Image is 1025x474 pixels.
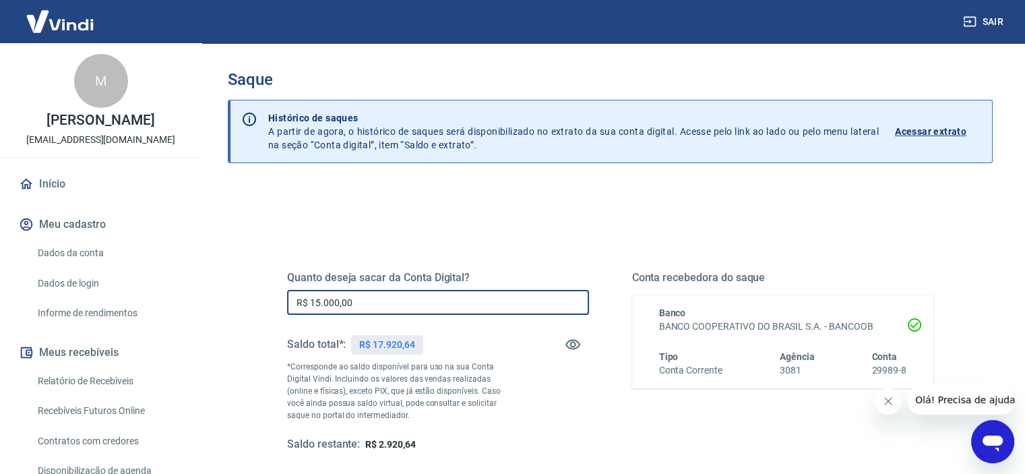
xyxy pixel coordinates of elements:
span: R$ 2.920,64 [365,439,415,450]
a: Dados da conta [32,239,185,267]
a: Início [16,169,185,199]
a: Acessar extrato [895,111,981,152]
iframe: Mensagem da empresa [907,385,1014,415]
h5: Saldo restante: [287,438,360,452]
p: [EMAIL_ADDRESS][DOMAIN_NAME] [26,133,175,147]
h6: Conta Corrente [659,363,722,378]
p: *Corresponde ao saldo disponível para uso na sua Conta Digital Vindi. Incluindo os valores das ve... [287,361,514,421]
h5: Conta recebedora do saque [632,271,934,285]
img: Vindi [16,1,104,42]
p: A partir de agora, o histórico de saques será disponibilizado no extrato da sua conta digital. Ac... [268,111,879,152]
h6: 3081 [780,363,815,378]
iframe: Botão para abrir a janela de mensagens [971,420,1014,463]
p: R$ 17.920,64 [359,338,414,352]
iframe: Fechar mensagem [875,388,902,415]
button: Meus recebíveis [16,338,185,367]
span: Olá! Precisa de ajuda? [8,9,113,20]
a: Informe de rendimentos [32,299,185,327]
a: Dados de login [32,270,185,297]
h6: 29989-8 [871,363,906,378]
h5: Saldo total*: [287,338,346,351]
span: Banco [659,307,686,318]
h3: Saque [228,70,993,89]
span: Tipo [659,351,679,362]
div: M [74,54,128,108]
h5: Quanto deseja sacar da Conta Digital? [287,271,589,285]
h6: BANCO COOPERATIVO DO BRASIL S.A. - BANCOOB [659,320,907,334]
p: Histórico de saques [268,111,879,125]
span: Agência [780,351,815,362]
p: [PERSON_NAME] [46,113,154,127]
button: Meu cadastro [16,210,185,239]
a: Contratos com credores [32,427,185,455]
span: Conta [871,351,897,362]
a: Relatório de Recebíveis [32,367,185,395]
p: Acessar extrato [895,125,966,138]
button: Sair [960,9,1009,34]
a: Recebíveis Futuros Online [32,397,185,425]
